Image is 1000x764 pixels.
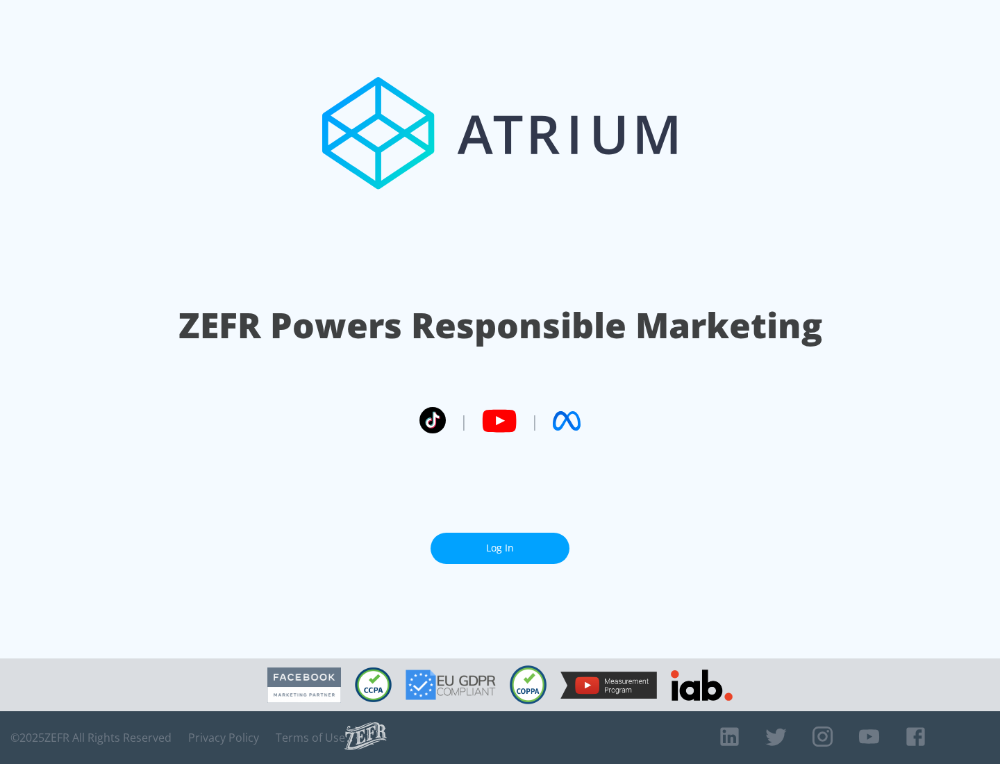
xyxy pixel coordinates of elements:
img: GDPR Compliant [406,670,496,700]
img: YouTube Measurement Program [560,672,657,699]
a: Log In [431,533,569,564]
img: Facebook Marketing Partner [267,667,341,703]
span: | [531,410,539,431]
a: Terms of Use [276,731,345,745]
img: CCPA Compliant [355,667,392,702]
a: Privacy Policy [188,731,259,745]
span: © 2025 ZEFR All Rights Reserved [10,731,172,745]
h1: ZEFR Powers Responsible Marketing [178,301,822,349]
img: COPPA Compliant [510,665,547,704]
img: IAB [671,670,733,701]
span: | [460,410,468,431]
